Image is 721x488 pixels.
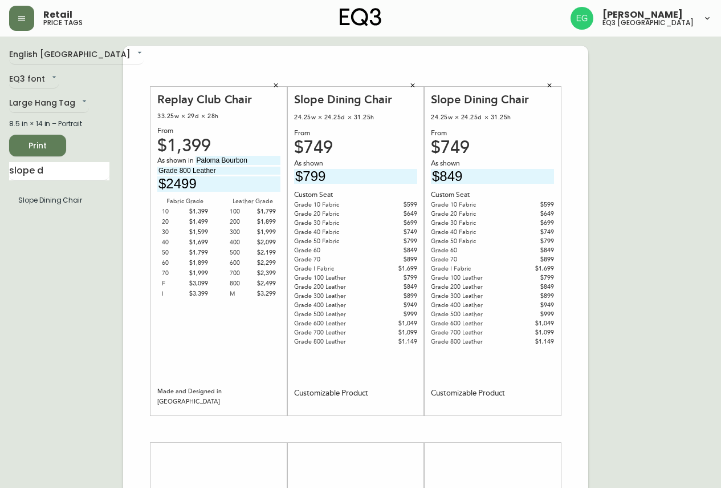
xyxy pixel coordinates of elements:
div: $2,299 [252,258,276,268]
div: Grade 50 Fabric [294,237,374,246]
div: $1,049 [374,319,417,328]
span: From [431,129,447,138]
div: $3,099 [185,279,209,289]
div: Grade 200 Leather [294,283,374,292]
input: Search [9,162,109,180]
div: $1,149 [511,337,554,346]
div: Grade I Fabric [294,264,374,273]
div: 33.25w × 29d × 28h [157,111,280,122]
div: 30 [162,227,185,237]
input: price excluding $ [157,176,280,192]
div: Large Hang Tag [9,94,89,113]
div: $1,699 [511,264,554,273]
div: $849 [511,283,554,292]
div: Slope Dining Chair [431,92,554,107]
div: 24.25w × 24.25d × 31.25h [294,112,417,123]
div: Grade 200 Leather [431,283,511,292]
div: Grade 10 Fabric [431,200,511,209]
div: $2,199 [252,248,276,258]
div: 100 [230,207,253,217]
div: EQ3 font [9,70,59,89]
div: Fabric Grade [157,196,213,207]
div: Grade 800 Leather [431,337,511,346]
div: $849 [374,283,417,292]
div: F [162,279,185,289]
div: Made and Designed in [GEOGRAPHIC_DATA] [157,386,280,407]
div: $899 [511,255,554,264]
div: $949 [511,301,554,310]
div: 20 [162,217,185,227]
div: Grade 400 Leather [431,301,511,310]
div: $1,699 [374,264,417,273]
span: As shown [294,159,325,169]
div: $799 [511,237,554,246]
div: Grade 500 Leather [431,310,511,319]
div: Grade 30 Fabric [431,219,511,228]
div: 300 [230,227,253,237]
div: $1,399 [185,207,209,217]
div: Grade 500 Leather [294,310,374,319]
div: $699 [374,219,417,228]
div: Custom Seat [431,190,554,200]
img: logo [340,8,382,26]
span: As shown in [157,156,195,166]
div: 500 [230,248,253,258]
div: 40 [162,237,185,248]
div: 400 [230,237,253,248]
img: db11c1629862fe82d63d0774b1b54d2b [571,7,593,30]
div: Customizable Product [431,388,505,398]
div: 60 [162,258,185,268]
h5: eq3 [GEOGRAPHIC_DATA] [602,19,694,26]
span: From [294,129,310,138]
div: $749 [511,228,554,237]
div: $1,699 [185,237,209,248]
div: $1,999 [185,268,209,279]
div: Grade 60 [431,246,511,255]
div: Grade 400 Leather [294,301,374,310]
li: Large Hang Tag [9,191,109,210]
div: $1,499 [185,217,209,227]
div: $1,399 [157,141,280,151]
div: $599 [511,200,554,209]
input: fabric/leather and leg [195,156,280,165]
span: Print [18,139,57,153]
div: $2,399 [252,268,276,279]
div: Grade 70 [294,255,374,264]
div: Grade 50 Fabric [431,237,511,246]
div: 8.5 in × 14 in – Portrait [9,119,109,129]
div: $1,099 [511,328,554,337]
div: $849 [511,246,554,255]
div: $699 [511,219,554,228]
div: Grade 10 Fabric [294,200,374,209]
div: Grade 20 Fabric [431,209,511,219]
div: Grade 100 Leather [294,273,374,283]
div: $2,099 [252,237,276,248]
div: $949 [374,301,417,310]
div: Grade 600 Leather [294,319,374,328]
span: Retail [43,10,72,19]
div: $1,999 [252,227,276,237]
div: $849 [374,246,417,255]
div: $749 [294,143,417,153]
div: 700 [230,268,253,279]
div: Grade 800 Leather [294,337,374,346]
div: Grade 30 Fabric [294,219,374,228]
div: Grade 20 Fabric [294,209,374,219]
div: $1,799 [185,248,209,258]
div: $799 [374,237,417,246]
div: $649 [511,209,554,219]
div: $749 [431,143,554,153]
span: As shown [431,159,462,169]
div: Grade 100 Leather [431,273,511,283]
div: $999 [374,310,417,319]
div: 200 [230,217,253,227]
div: $1,599 [185,227,209,237]
div: Grade 60 [294,246,374,255]
div: Grade 700 Leather [431,328,511,337]
div: Slope Dining Chair [294,92,417,107]
div: $3,299 [252,289,276,299]
h5: price tags [43,19,83,26]
input: price excluding $ [294,169,417,184]
div: 70 [162,268,185,279]
div: $799 [511,273,554,283]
